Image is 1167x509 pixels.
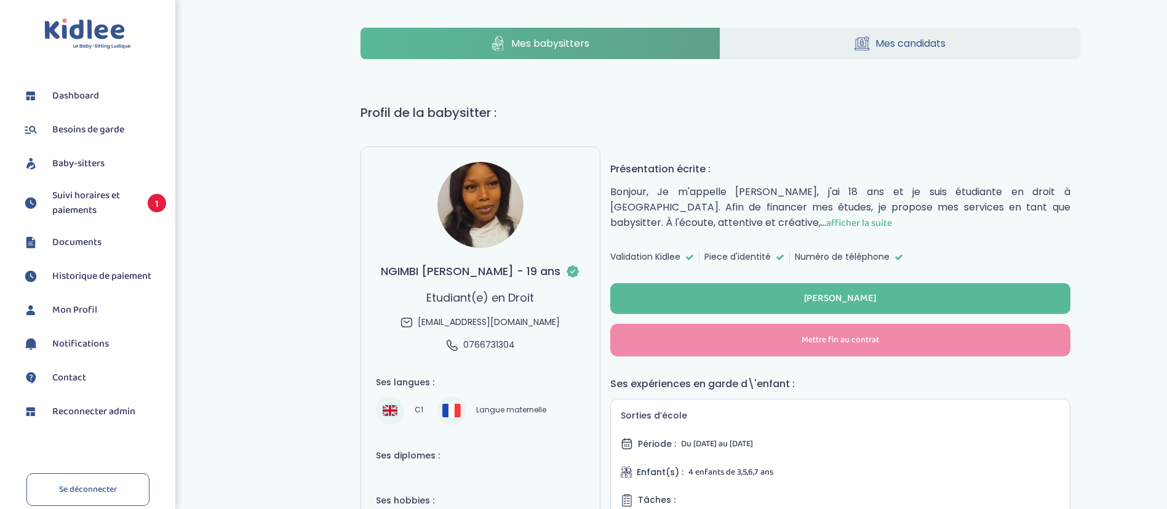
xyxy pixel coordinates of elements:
[720,28,1080,59] a: Mes candidats
[360,28,720,59] a: Mes babysitters
[22,301,40,319] img: profil.svg
[621,409,1060,422] h5: Sorties d’école
[52,122,124,137] span: Besoins de garde
[22,87,40,105] img: dashboard.svg
[376,376,585,389] h4: Ses langues :
[688,465,773,479] span: 4 enfants de 3,5,6,7 ans
[22,335,40,353] img: notification.svg
[22,154,40,173] img: babysitters.svg
[360,103,1080,122] h1: Profil de la babysitter :
[437,162,524,248] img: avatar
[22,267,40,286] img: suivihoraire.svg
[52,303,97,318] span: Mon Profil
[52,156,105,171] span: Baby-sitters
[22,121,40,139] img: besoin.svg
[875,36,946,51] span: Mes candidats
[681,437,753,451] span: Du [DATE] au [DATE]
[52,235,102,250] span: Documents
[610,283,1070,314] button: [PERSON_NAME]
[610,376,1070,391] h4: Ses expériences en garde d\'enfant :
[22,267,166,286] a: Historique de paiement
[376,494,585,507] h4: Ses hobbies :
[22,154,166,173] a: Baby-sitters
[52,404,135,419] span: Reconnecter admin
[704,250,771,263] span: Piece d'identité
[795,250,890,263] span: Numéro de téléphone
[610,184,1070,231] p: Bonjour, Je m'appelle [PERSON_NAME], j'ai 18 ans et je suis étudiante en droit à [GEOGRAPHIC_DATA...
[22,233,40,252] img: documents.svg
[52,188,135,218] span: Suivi horaires et paiements
[383,403,397,418] img: Anglais
[52,337,109,351] span: Notifications
[442,404,461,417] img: Français
[637,466,683,479] span: Enfant(s) :
[638,438,676,451] span: Période :
[22,369,40,387] img: contact.svg
[804,292,877,306] div: [PERSON_NAME]
[610,324,1070,356] button: Mettre fin au contrat
[638,494,675,507] span: Tâches :
[410,403,428,418] span: C1
[610,161,1070,177] h4: Présentation écrite :
[22,194,40,212] img: suivihoraire.svg
[22,301,166,319] a: Mon Profil
[472,403,551,418] span: Langue maternelle
[418,316,560,329] span: [EMAIL_ADDRESS][DOMAIN_NAME]
[22,121,166,139] a: Besoins de garde
[22,188,166,218] a: Suivi horaires et paiements 1
[148,194,166,212] span: 1
[22,403,40,421] img: dashboard.svg
[22,369,166,387] a: Contact
[52,371,86,385] span: Contact
[22,87,166,105] a: Dashboard
[52,269,151,284] span: Historique de paiement
[826,215,892,231] span: afficher la suite
[22,335,166,353] a: Notifications
[52,89,99,103] span: Dashboard
[26,473,149,506] a: Se déconnecter
[463,339,515,351] span: 0766731304
[22,233,166,252] a: Documents
[376,449,585,462] h4: Ses diplomes :
[22,403,166,421] a: Reconnecter admin
[511,36,589,51] span: Mes babysitters
[802,334,879,347] span: Mettre fin au contrat
[44,18,131,50] img: logo.svg
[426,289,534,306] p: Etudiant(e) en Droit
[610,250,680,263] span: Validation Kidlee
[381,263,580,279] h3: NGIMBI [PERSON_NAME] - 19 ans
